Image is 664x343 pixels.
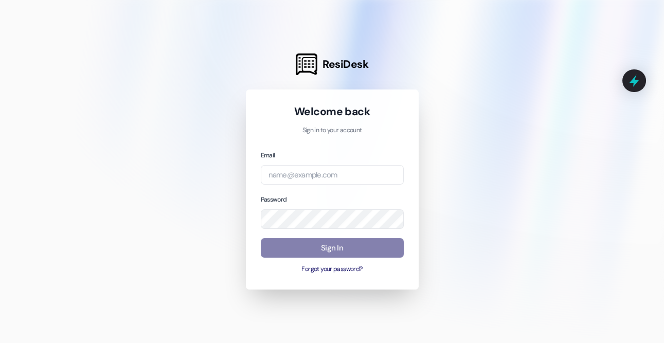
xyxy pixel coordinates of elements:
[261,104,404,119] h1: Welcome back
[261,151,275,159] label: Email
[261,265,404,274] button: Forgot your password?
[261,165,404,185] input: name@example.com
[322,57,368,71] span: ResiDesk
[261,126,404,135] p: Sign in to your account
[261,238,404,258] button: Sign In
[296,53,317,75] img: ResiDesk Logo
[261,195,287,204] label: Password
